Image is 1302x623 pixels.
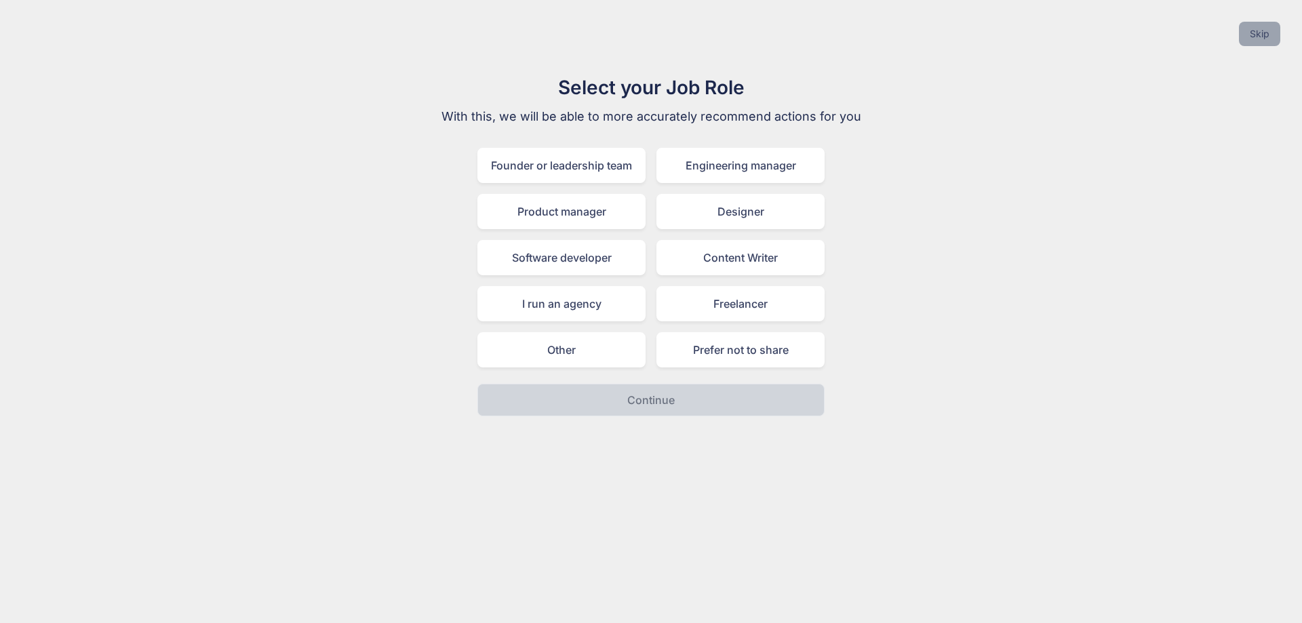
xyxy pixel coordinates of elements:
p: Continue [627,392,675,408]
button: Continue [477,384,825,416]
div: Designer [656,194,825,229]
div: Engineering manager [656,148,825,183]
div: I run an agency [477,286,646,321]
div: Prefer not to share [656,332,825,367]
p: With this, we will be able to more accurately recommend actions for you [423,107,879,126]
button: Skip [1239,22,1280,46]
div: Content Writer [656,240,825,275]
h1: Select your Job Role [423,73,879,102]
div: Product manager [477,194,646,229]
div: Freelancer [656,286,825,321]
div: Software developer [477,240,646,275]
div: Other [477,332,646,367]
div: Founder or leadership team [477,148,646,183]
